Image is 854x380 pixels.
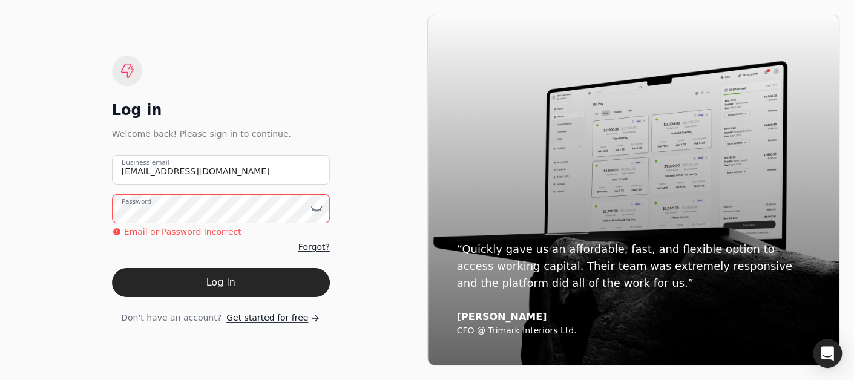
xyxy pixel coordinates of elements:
[298,241,330,254] a: Forgot?
[112,100,330,120] div: Log in
[121,312,222,324] span: Don't have an account?
[226,312,320,324] a: Get started for free
[122,157,169,167] label: Business email
[457,311,810,323] div: [PERSON_NAME]
[112,268,330,297] button: Log in
[813,339,842,368] div: Open Intercom Messenger
[457,241,810,292] div: “Quickly gave us an affordable, fast, and flexible option to access working capital. Their team w...
[122,197,151,206] label: Password
[457,326,810,336] div: CFO @ Trimark Interiors Ltd.
[124,226,241,238] p: Email or Password Incorrect
[226,312,308,324] span: Get started for free
[112,127,330,140] div: Welcome back! Please sign in to continue.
